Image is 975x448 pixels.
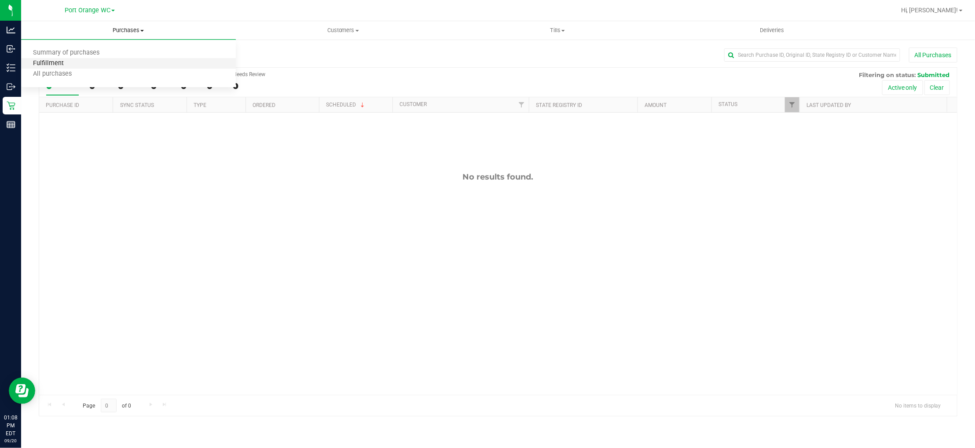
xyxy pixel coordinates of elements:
inline-svg: Outbound [7,82,15,91]
div: Needs Review [233,71,265,77]
span: Tills [451,26,665,34]
span: Filtering on status: [859,71,916,78]
a: Filter [514,97,529,112]
span: All purchases [21,70,84,78]
iframe: Resource center [9,378,35,404]
inline-svg: Retail [7,101,15,110]
inline-svg: Inventory [7,63,15,72]
a: Type [194,102,206,108]
a: Customers [236,21,451,40]
span: Page of 0 [75,399,139,412]
span: No items to display [888,399,948,412]
a: Amount [645,102,667,108]
a: Sync Status [120,102,154,108]
span: Port Orange WC [65,7,110,14]
a: State Registry ID [536,102,582,108]
span: Submitted [918,71,950,78]
span: Customers [236,26,450,34]
a: Tills [451,21,665,40]
span: Fulfillment [21,60,76,67]
a: Ordered [253,102,275,108]
div: 0 [233,81,265,91]
button: All Purchases [909,48,957,62]
span: Deliveries [748,26,796,34]
inline-svg: Analytics [7,26,15,34]
span: Purchases [21,26,236,34]
span: Hi, [PERSON_NAME]! [901,7,958,14]
a: Scheduled [326,102,366,108]
a: Filter [785,97,799,112]
p: 01:08 PM EDT [4,414,17,437]
a: Purchase ID [46,102,79,108]
div: No results found. [39,172,957,182]
inline-svg: Inbound [7,44,15,53]
span: Summary of purchases [21,49,111,57]
a: Deliveries [665,21,880,40]
inline-svg: Reports [7,120,15,129]
button: Active only [882,80,923,95]
a: Customer [400,101,427,107]
p: 09/20 [4,437,17,444]
a: Last Updated By [807,102,851,108]
button: Clear [924,80,950,95]
a: Status [718,101,737,107]
input: Search Purchase ID, Original ID, State Registry ID or Customer Name... [724,48,900,62]
a: Purchases Summary of purchases Fulfillment All purchases [21,21,236,40]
